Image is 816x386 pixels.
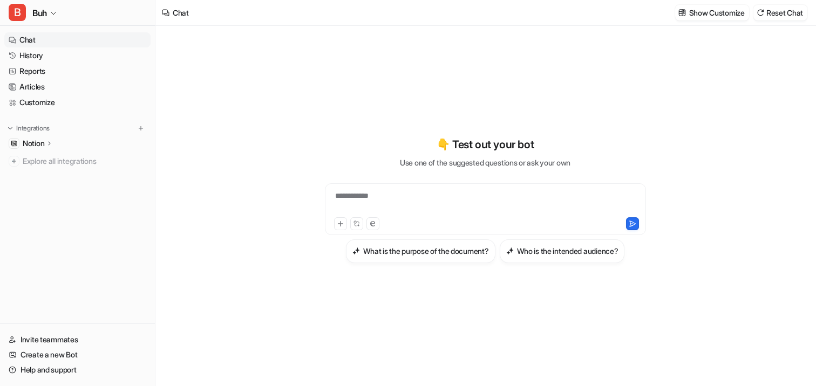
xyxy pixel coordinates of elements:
[4,347,151,362] a: Create a new Bot
[437,136,534,153] p: 👇 Test out your bot
[346,239,495,263] button: What is the purpose of the document?What is the purpose of the document?
[23,153,146,170] span: Explore all integrations
[506,247,514,255] img: Who is the intended audience?
[675,5,749,20] button: Show Customize
[137,125,145,132] img: menu_add.svg
[4,95,151,110] a: Customize
[363,245,489,257] h3: What is the purpose of the document?
[173,7,189,18] div: Chat
[517,245,618,257] h3: Who is the intended audience?
[32,5,47,20] span: Buh
[4,123,53,134] button: Integrations
[4,362,151,377] a: Help and support
[400,157,570,168] p: Use one of the suggested questions or ask your own
[757,9,764,17] img: reset
[4,154,151,169] a: Explore all integrations
[9,4,26,21] span: B
[753,5,807,20] button: Reset Chat
[500,239,625,263] button: Who is the intended audience?Who is the intended audience?
[4,48,151,63] a: History
[9,156,19,167] img: explore all integrations
[4,332,151,347] a: Invite teammates
[23,138,44,149] p: Notion
[678,9,686,17] img: customize
[689,7,745,18] p: Show Customize
[4,79,151,94] a: Articles
[16,124,50,133] p: Integrations
[11,140,17,147] img: Notion
[352,247,360,255] img: What is the purpose of the document?
[6,125,14,132] img: expand menu
[4,64,151,79] a: Reports
[4,32,151,47] a: Chat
